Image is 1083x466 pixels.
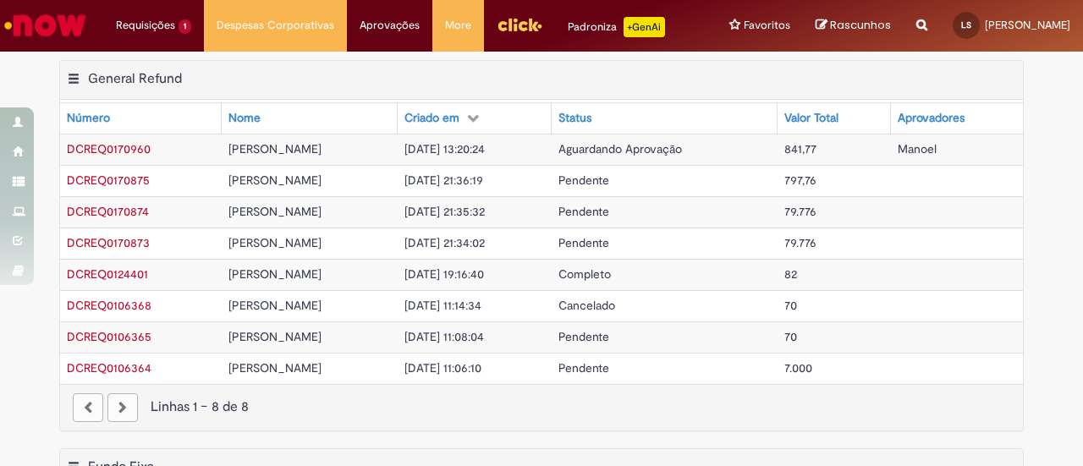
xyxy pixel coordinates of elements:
span: DCREQ0124401 [67,266,148,282]
span: [PERSON_NAME] [228,266,322,282]
span: More [445,17,471,34]
div: Valor Total [784,110,838,127]
span: 82 [784,266,797,282]
button: General Refund Menu de contexto [67,70,80,92]
span: [DATE] 21:36:19 [404,173,483,188]
span: Cancelado [558,298,615,313]
span: 797,76 [784,173,816,188]
span: Pendente [558,360,609,376]
span: [PERSON_NAME] [228,298,322,313]
span: Despesas Corporativas [217,17,334,34]
span: DCREQ0106365 [67,329,151,344]
span: 79.776 [784,204,816,219]
span: 7.000 [784,360,812,376]
span: [DATE] 11:14:34 [404,298,481,313]
a: Abrir Registro: DCREQ0170874 [67,204,149,219]
div: Aprovadores [898,110,965,127]
div: Número [67,110,110,127]
img: ServiceNow [2,8,89,42]
a: Abrir Registro: DCREQ0170875 [67,173,150,188]
span: 79.776 [784,235,816,250]
span: [DATE] 19:16:40 [404,266,484,282]
span: Completo [558,266,611,282]
span: [DATE] 11:08:04 [404,329,484,344]
span: DCREQ0170874 [67,204,149,219]
span: Pendente [558,329,609,344]
p: +GenAi [624,17,665,37]
span: LS [961,19,971,30]
span: Requisições [116,17,175,34]
span: [DATE] 21:35:32 [404,204,485,219]
span: [DATE] 11:06:10 [404,360,481,376]
span: [PERSON_NAME] [228,173,322,188]
span: [PERSON_NAME] [228,329,322,344]
span: [PERSON_NAME] [228,360,322,376]
span: Aguardando Aprovação [558,141,682,156]
span: [DATE] 13:20:24 [404,141,485,156]
span: DCREQ0106368 [67,298,151,313]
span: [DATE] 21:34:02 [404,235,485,250]
span: DCREQ0106364 [67,360,151,376]
img: click_logo_yellow_360x200.png [497,12,542,37]
a: Abrir Registro: DCREQ0106368 [67,298,151,313]
a: Abrir Registro: DCREQ0170873 [67,235,150,250]
span: [PERSON_NAME] [228,141,322,156]
span: Manoel [898,141,937,156]
span: 70 [784,298,797,313]
div: Padroniza [568,17,665,37]
div: Status [558,110,591,127]
span: [PERSON_NAME] [985,18,1070,32]
span: DCREQ0170875 [67,173,150,188]
span: DCREQ0170873 [67,235,150,250]
span: Pendente [558,235,609,250]
a: Abrir Registro: DCREQ0124401 [67,266,148,282]
span: Favoritos [744,17,790,34]
a: Abrir Registro: DCREQ0106364 [67,360,151,376]
nav: paginação [60,384,1023,430]
div: Nome [228,110,261,127]
span: Rascunhos [830,17,891,33]
h2: General Refund [88,70,182,87]
span: [PERSON_NAME] [228,204,322,219]
a: Abrir Registro: DCREQ0106365 [67,329,151,344]
a: Abrir Registro: DCREQ0170960 [67,141,151,156]
span: [PERSON_NAME] [228,235,322,250]
span: 841,77 [784,141,816,156]
span: Pendente [558,173,609,188]
span: 70 [784,329,797,344]
span: Aprovações [360,17,420,34]
div: Criado em [404,110,459,127]
span: 1 [179,19,191,34]
span: DCREQ0170960 [67,141,151,156]
a: Rascunhos [816,18,891,34]
div: Linhas 1 − 8 de 8 [73,397,1010,417]
span: Pendente [558,204,609,219]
